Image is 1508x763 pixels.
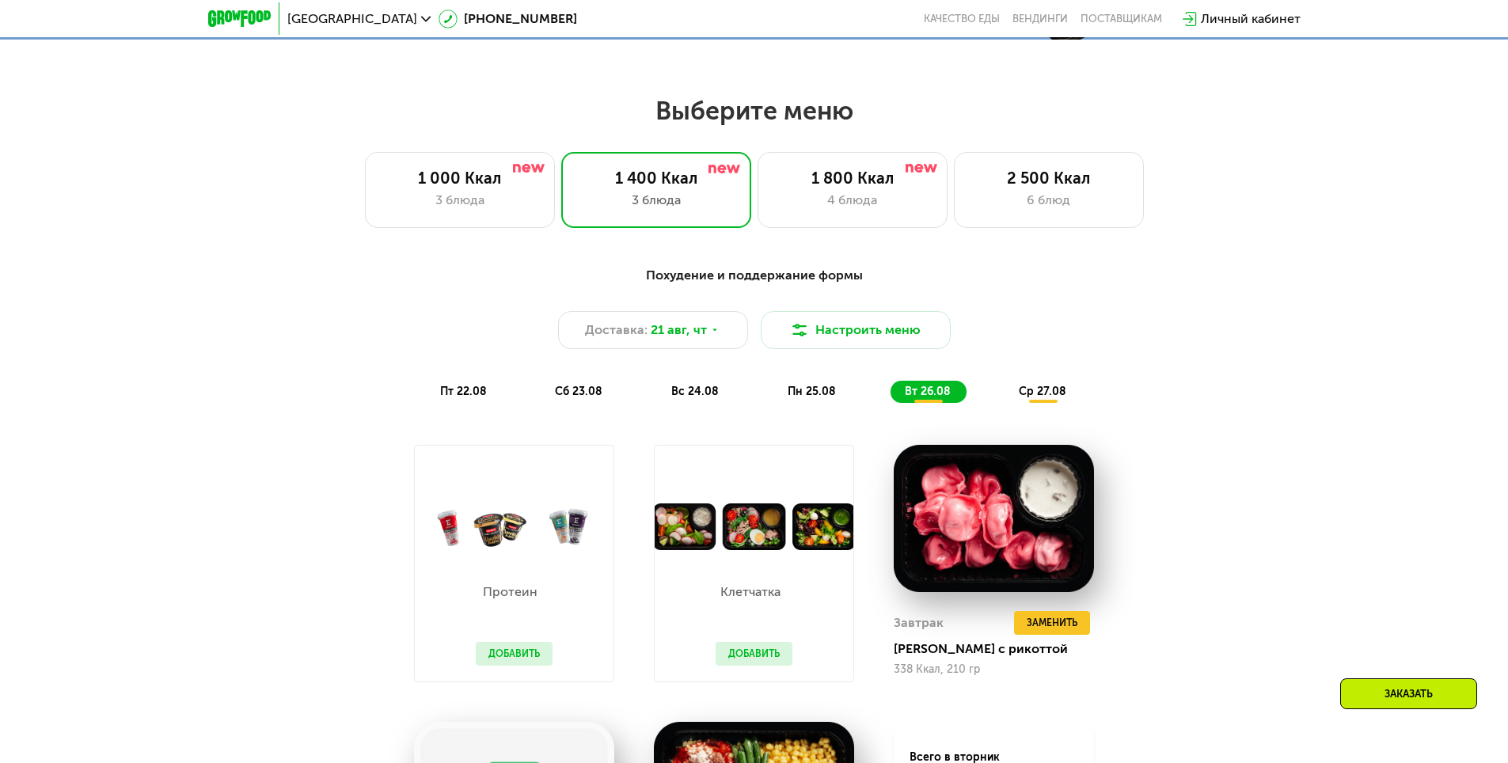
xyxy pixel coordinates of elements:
[894,663,1094,676] div: 338 Ккал, 210 гр
[578,169,735,188] div: 1 400 Ккал
[439,9,577,28] a: [PHONE_NUMBER]
[774,169,931,188] div: 1 800 Ккал
[971,191,1127,210] div: 6 блюд
[1027,615,1077,631] span: Заменить
[382,191,538,210] div: 3 блюда
[671,385,719,398] span: вс 24.08
[1340,678,1477,709] div: Заказать
[761,311,951,349] button: Настроить меню
[651,321,707,340] span: 21 авг, чт
[1014,611,1090,635] button: Заменить
[894,611,944,635] div: Завтрак
[1081,13,1162,25] div: поставщикам
[440,385,487,398] span: пт 22.08
[905,385,951,398] span: вт 26.08
[1012,13,1068,25] a: Вендинги
[894,641,1107,657] div: [PERSON_NAME] с рикоттой
[476,586,545,598] p: Протеин
[476,642,553,666] button: Добавить
[578,191,735,210] div: 3 блюда
[51,95,1457,127] h2: Выберите меню
[774,191,931,210] div: 4 блюда
[1019,385,1066,398] span: ср 27.08
[585,321,648,340] span: Доставка:
[716,586,784,598] p: Клетчатка
[286,266,1223,286] div: Похудение и поддержание формы
[287,13,417,25] span: [GEOGRAPHIC_DATA]
[382,169,538,188] div: 1 000 Ккал
[555,385,602,398] span: сб 23.08
[716,642,792,666] button: Добавить
[971,169,1127,188] div: 2 500 Ккал
[924,13,1000,25] a: Качество еды
[788,385,836,398] span: пн 25.08
[1201,9,1301,28] div: Личный кабинет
